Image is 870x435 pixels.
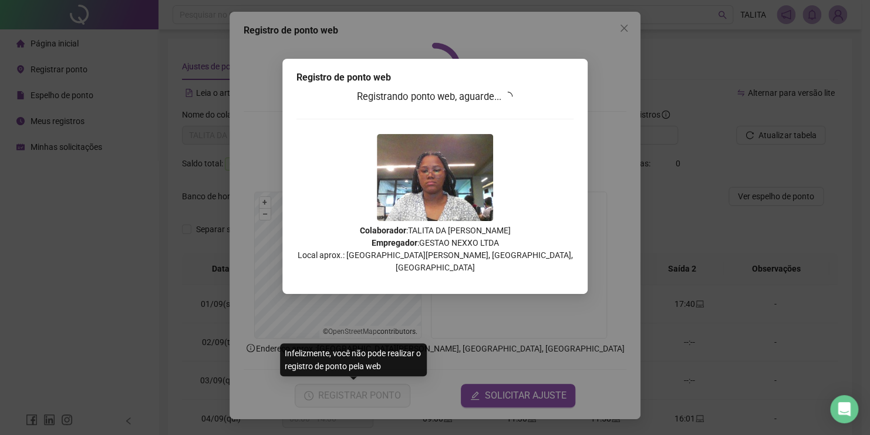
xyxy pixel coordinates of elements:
div: Open Intercom Messenger [830,395,858,423]
img: 2Q== [377,134,493,221]
div: Infelizmente, você não pode realizar o registro de ponto pela web [280,343,427,376]
span: loading [503,92,512,101]
strong: Colaborador [360,226,406,235]
h3: Registrando ponto web, aguarde... [296,89,574,105]
div: Registro de ponto web [296,71,574,85]
strong: Empregador [372,238,417,247]
p: : TALITA DA [PERSON_NAME] : GESTAO NEXXO LTDA Local aprox.: [GEOGRAPHIC_DATA][PERSON_NAME], [GEOG... [296,225,574,274]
